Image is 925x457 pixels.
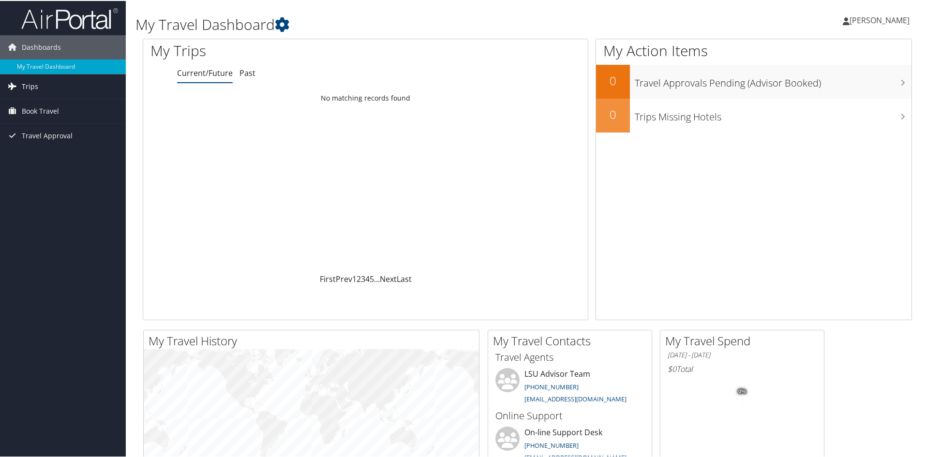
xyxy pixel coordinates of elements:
[370,273,374,283] a: 5
[177,67,233,77] a: Current/Future
[361,273,365,283] a: 3
[495,408,644,422] h3: Online Support
[320,273,336,283] a: First
[357,273,361,283] a: 2
[22,34,61,59] span: Dashboards
[365,273,370,283] a: 4
[380,273,397,283] a: Next
[239,67,255,77] a: Past
[596,64,911,98] a: 0Travel Approvals Pending (Advisor Booked)
[135,14,658,34] h1: My Travel Dashboard
[635,71,911,89] h3: Travel Approvals Pending (Advisor Booked)
[143,88,588,106] td: No matching records found
[668,350,817,359] h6: [DATE] - [DATE]
[596,105,630,122] h2: 0
[524,440,579,449] a: [PHONE_NUMBER]
[665,332,824,348] h2: My Travel Spend
[524,394,627,402] a: [EMAIL_ADDRESS][DOMAIN_NAME]
[397,273,412,283] a: Last
[21,6,118,29] img: airportal-logo.png
[150,40,395,60] h1: My Trips
[635,104,911,123] h3: Trips Missing Hotels
[336,273,352,283] a: Prev
[596,72,630,88] h2: 0
[850,14,910,25] span: [PERSON_NAME]
[596,98,911,132] a: 0Trips Missing Hotels
[22,98,59,122] span: Book Travel
[668,363,817,373] h6: Total
[738,388,746,394] tspan: 0%
[668,363,676,373] span: $0
[495,350,644,363] h3: Travel Agents
[493,332,652,348] h2: My Travel Contacts
[22,123,73,147] span: Travel Approval
[149,332,479,348] h2: My Travel History
[352,273,357,283] a: 1
[491,367,649,407] li: LSU Advisor Team
[22,74,38,98] span: Trips
[843,5,919,34] a: [PERSON_NAME]
[596,40,911,60] h1: My Action Items
[524,382,579,390] a: [PHONE_NUMBER]
[374,273,380,283] span: …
